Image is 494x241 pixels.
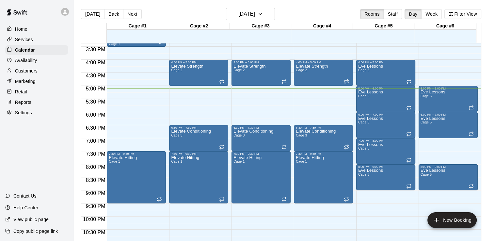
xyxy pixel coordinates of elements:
[81,230,107,235] span: 10:30 PM
[406,184,411,189] span: Recurring event
[15,88,27,95] p: Retail
[169,60,228,86] div: 4:00 PM – 5:00 PM: Elevate Strength
[5,108,68,118] a: Settings
[109,160,120,163] span: Cage 1
[13,193,37,199] p: Contact Us
[233,68,245,72] span: Cage 2
[405,9,422,19] button: Day
[294,60,353,86] div: 4:00 PM – 5:00 PM: Elevate Strength
[406,131,411,137] span: Recurring event
[406,79,411,84] span: Recurring event
[15,99,31,105] p: Reports
[414,23,476,29] div: Cage #6
[358,113,413,116] div: 6:00 PM – 7:00 PM
[168,23,230,29] div: Cage #2
[296,160,307,163] span: Cage 1
[5,76,68,86] a: Marketing
[123,9,141,19] button: Next
[13,204,38,211] p: Help Center
[421,9,442,19] button: Week
[444,9,481,19] button: Filter View
[281,144,287,150] span: Recurring event
[226,8,275,20] button: [DATE]
[291,23,353,29] div: Cage #4
[419,86,478,112] div: 5:00 PM – 6:00 PM: Eve Lessons
[356,112,415,138] div: 6:00 PM – 7:00 PM: Eve Lessons
[231,60,291,86] div: 4:00 PM – 5:00 PM: Elevate Strength
[15,109,32,116] p: Settings
[296,126,351,129] div: 6:30 PM – 7:30 PM
[84,203,107,209] span: 9:30 PM
[5,45,68,55] a: Calendar
[356,138,415,164] div: 7:00 PM – 8:00 PM: Eve Lessons
[384,9,402,19] button: Staff
[358,165,413,169] div: 8:00 PM – 9:00 PM
[104,9,123,19] button: Back
[107,151,166,203] div: 7:30 PM – 9:30 PM: Elevate Hitting
[358,139,413,142] div: 7:00 PM – 8:00 PM
[344,79,349,84] span: Recurring event
[171,61,226,64] div: 4:00 PM – 5:00 PM
[296,68,307,72] span: Cage 2
[107,23,168,29] div: Cage #1
[157,197,162,202] span: Recurring event
[406,157,411,163] span: Recurring event
[15,36,33,43] p: Services
[171,68,182,72] span: Cage 2
[358,173,369,176] span: Cage 5
[294,125,353,151] div: 6:30 PM – 7:30 PM: Elevate Conditioning
[84,60,107,65] span: 4:00 PM
[84,190,107,196] span: 9:00 PM
[171,152,226,155] div: 7:30 PM – 9:30 PM
[421,165,476,169] div: 8:00 PM – 9:00 PM
[84,164,107,170] span: 8:00 PM
[356,60,415,86] div: 4:00 PM – 5:00 PM: Eve Lessons
[84,125,107,131] span: 6:30 PM
[238,9,255,19] h6: [DATE]
[419,164,478,190] div: 8:00 PM – 9:00 PM: Eve Lessons
[5,66,68,76] div: Customers
[169,151,228,203] div: 7:30 PM – 9:30 PM: Elevate Hitting
[233,160,245,163] span: Cage 1
[109,42,120,46] span: Cage 1
[358,147,369,150] span: Cage 5
[296,134,307,137] span: Cage 3
[81,9,104,19] button: [DATE]
[84,73,107,78] span: 4:30 PM
[15,47,35,53] p: Calendar
[84,99,107,104] span: 5:30 PM
[233,61,289,64] div: 4:00 PM – 5:00 PM
[5,56,68,65] div: Availability
[360,9,384,19] button: Rooms
[5,97,68,107] a: Reports
[5,87,68,97] a: Retail
[171,126,226,129] div: 6:30 PM – 7:30 PM
[169,125,228,151] div: 6:30 PM – 7:30 PM: Elevate Conditioning
[5,35,68,44] a: Services
[421,173,432,176] span: Cage 5
[358,87,413,90] div: 5:00 PM – 6:00 PM
[230,23,291,29] div: Cage #3
[421,87,476,90] div: 5:00 PM – 6:00 PM
[358,120,369,124] span: Cage 5
[344,197,349,202] span: Recurring event
[233,134,245,137] span: Cage 3
[233,126,289,129] div: 6:30 PM – 7:30 PM
[84,47,107,52] span: 3:30 PM
[469,184,474,189] span: Recurring event
[219,197,224,202] span: Recurring event
[356,86,415,112] div: 5:00 PM – 6:00 PM: Eve Lessons
[353,23,414,29] div: Cage #5
[15,57,37,64] p: Availability
[233,152,289,155] div: 7:30 PM – 9:30 PM
[171,160,182,163] span: Cage 1
[15,78,36,85] p: Marketing
[421,120,432,124] span: Cage 5
[469,131,474,137] span: Recurring event
[296,61,351,64] div: 4:00 PM – 5:00 PM
[358,61,413,64] div: 4:00 PM – 5:00 PM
